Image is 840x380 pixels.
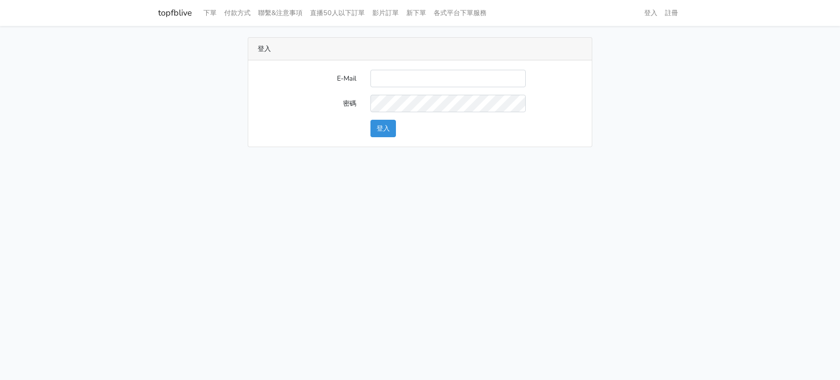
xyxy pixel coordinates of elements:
[370,120,396,137] button: 登入
[306,4,369,22] a: 直播50人以下訂單
[158,4,192,22] a: topfblive
[251,70,363,87] label: E-Mail
[661,4,682,22] a: 註冊
[430,4,490,22] a: 各式平台下單服務
[220,4,254,22] a: 付款方式
[403,4,430,22] a: 新下單
[200,4,220,22] a: 下單
[369,4,403,22] a: 影片訂單
[254,4,306,22] a: 聯繫&注意事項
[640,4,661,22] a: 登入
[251,95,363,112] label: 密碼
[248,38,592,60] div: 登入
